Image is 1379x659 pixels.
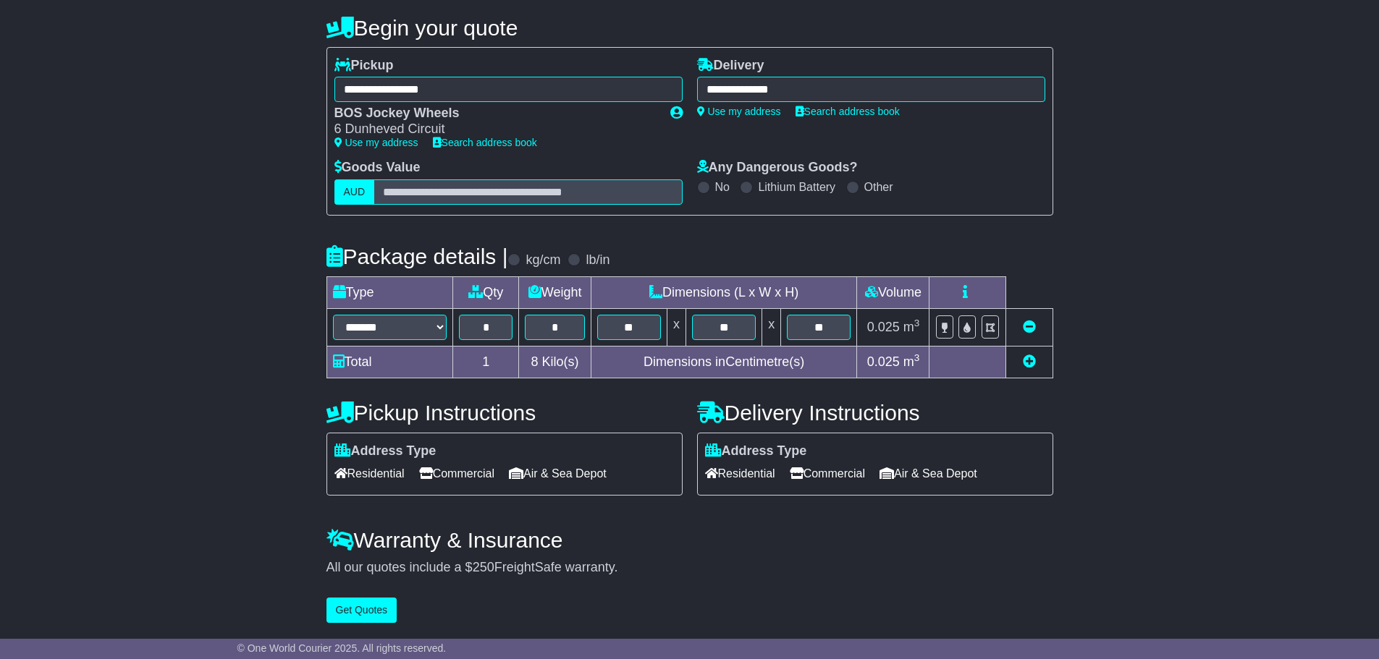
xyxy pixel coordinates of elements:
[419,462,494,485] span: Commercial
[715,180,730,194] label: No
[326,346,453,378] td: Total
[758,180,835,194] label: Lithium Battery
[334,106,656,122] div: BOS Jockey Wheels
[433,137,537,148] a: Search address book
[697,160,858,176] label: Any Dangerous Goods?
[880,462,977,485] span: Air & Sea Depot
[790,462,865,485] span: Commercial
[453,346,519,378] td: 1
[237,642,447,654] span: © One World Courier 2025. All rights reserved.
[334,122,656,137] div: 6 Dunheved Circuit
[519,276,591,308] td: Weight
[864,180,893,194] label: Other
[334,58,394,74] label: Pickup
[697,401,1053,425] h4: Delivery Instructions
[914,318,920,328] sup: 3
[326,16,1053,40] h4: Begin your quote
[914,352,920,363] sup: 3
[334,160,421,176] label: Goods Value
[334,462,405,485] span: Residential
[473,560,494,574] span: 250
[519,346,591,378] td: Kilo(s)
[705,443,807,459] label: Address Type
[697,106,781,117] a: Use my address
[509,462,607,485] span: Air & Sea Depot
[591,276,857,308] td: Dimensions (L x W x H)
[867,320,900,334] span: 0.025
[796,106,900,117] a: Search address book
[1023,320,1036,334] a: Remove this item
[903,320,920,334] span: m
[334,137,418,148] a: Use my address
[1023,354,1036,369] a: Add new item
[334,443,437,459] label: Address Type
[326,276,453,308] td: Type
[667,308,686,346] td: x
[334,179,375,205] label: AUD
[867,354,900,369] span: 0.025
[586,252,610,268] label: lb/in
[526,252,560,268] label: kg/cm
[326,401,683,425] h4: Pickup Instructions
[326,598,397,623] button: Get Quotes
[697,58,764,74] label: Delivery
[326,560,1053,576] div: All our quotes include a $ FreightSafe warranty.
[705,462,775,485] span: Residential
[326,528,1053,552] h4: Warranty & Insurance
[591,346,857,378] td: Dimensions in Centimetre(s)
[903,354,920,369] span: m
[453,276,519,308] td: Qty
[531,354,539,369] span: 8
[762,308,781,346] td: x
[857,276,929,308] td: Volume
[326,245,508,268] h4: Package details |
